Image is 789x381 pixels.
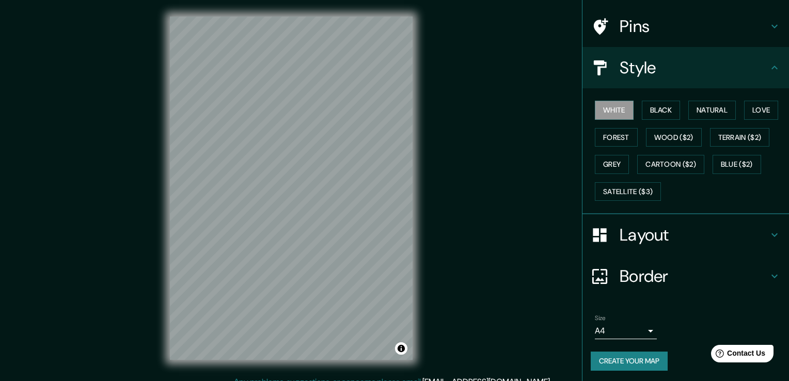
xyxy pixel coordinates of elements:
button: Love [744,101,778,120]
h4: Pins [620,16,768,37]
div: Border [582,256,789,297]
button: Grey [595,155,629,174]
div: A4 [595,323,657,339]
label: Size [595,314,606,323]
div: Style [582,47,789,88]
button: Toggle attribution [395,342,407,355]
div: Pins [582,6,789,47]
h4: Style [620,57,768,78]
canvas: Map [170,17,413,360]
iframe: Help widget launcher [697,341,778,370]
button: Wood ($2) [646,128,702,147]
button: Blue ($2) [713,155,761,174]
button: Forest [595,128,638,147]
button: Terrain ($2) [710,128,770,147]
h4: Border [620,266,768,287]
button: Black [642,101,681,120]
button: Create your map [591,352,668,371]
div: Layout [582,214,789,256]
button: Natural [688,101,736,120]
button: White [595,101,634,120]
button: Satellite ($3) [595,182,661,201]
h4: Layout [620,225,768,245]
button: Cartoon ($2) [637,155,704,174]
